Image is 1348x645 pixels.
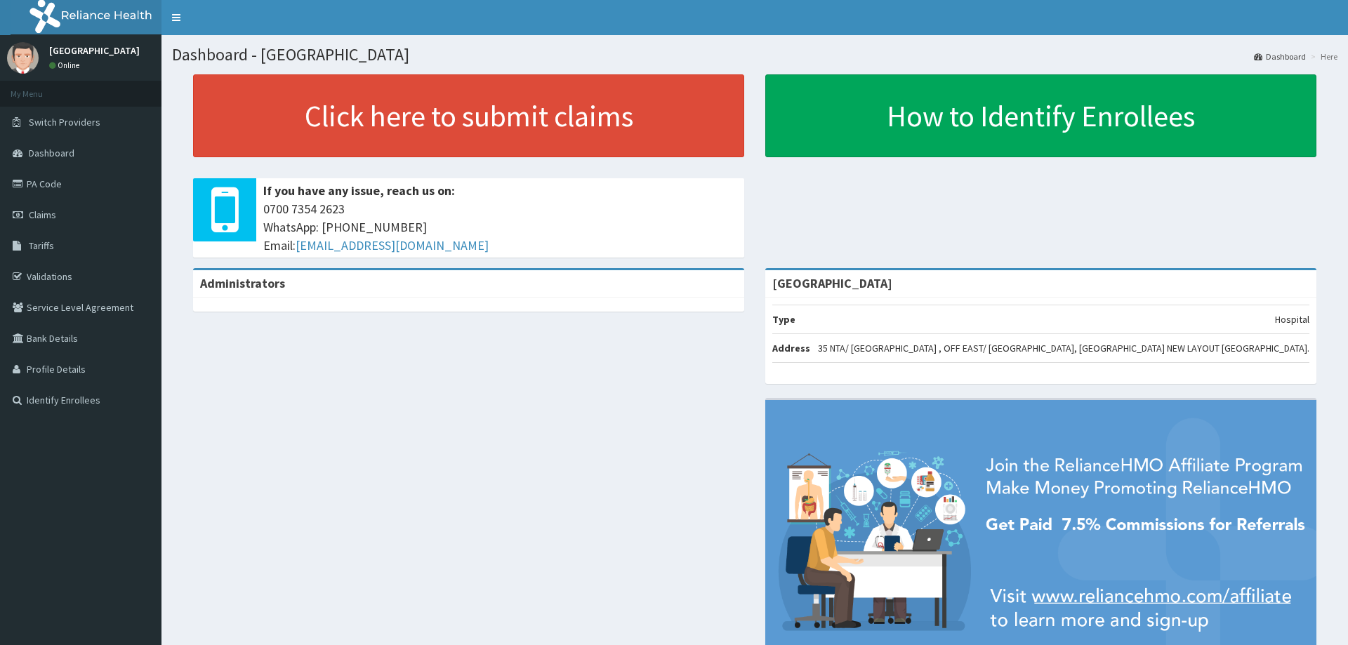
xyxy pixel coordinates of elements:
[1275,312,1309,326] p: Hospital
[772,313,795,326] b: Type
[200,275,285,291] b: Administrators
[49,60,83,70] a: Online
[818,341,1309,355] p: 35 NTA/ [GEOGRAPHIC_DATA] , OFF EAST/ [GEOGRAPHIC_DATA], [GEOGRAPHIC_DATA] NEW LAYOUT [GEOGRAPHIC...
[263,182,455,199] b: If you have any issue, reach us on:
[172,46,1337,64] h1: Dashboard - [GEOGRAPHIC_DATA]
[1254,51,1306,62] a: Dashboard
[772,342,810,354] b: Address
[1307,51,1337,62] li: Here
[765,74,1316,157] a: How to Identify Enrollees
[296,237,489,253] a: [EMAIL_ADDRESS][DOMAIN_NAME]
[29,208,56,221] span: Claims
[49,46,140,55] p: [GEOGRAPHIC_DATA]
[7,42,39,74] img: User Image
[29,147,74,159] span: Dashboard
[772,275,892,291] strong: [GEOGRAPHIC_DATA]
[193,74,744,157] a: Click here to submit claims
[29,116,100,128] span: Switch Providers
[29,239,54,252] span: Tariffs
[263,200,737,254] span: 0700 7354 2623 WhatsApp: [PHONE_NUMBER] Email:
